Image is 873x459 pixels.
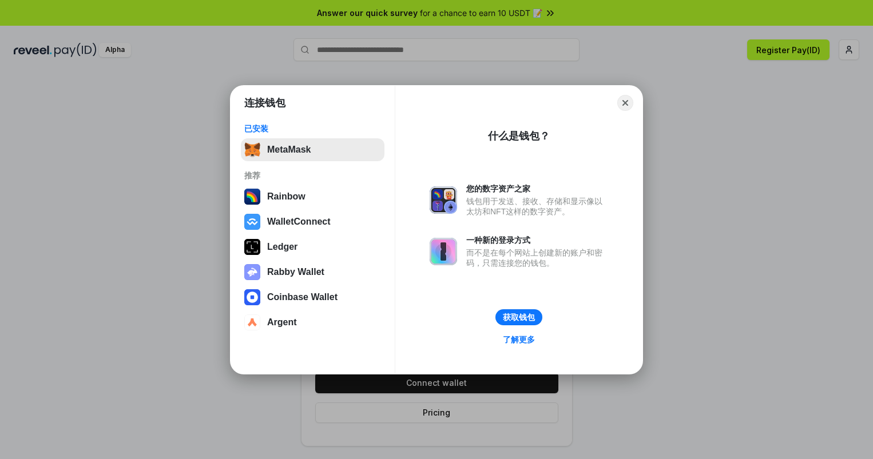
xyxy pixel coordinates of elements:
img: svg+xml,%3Csvg%20xmlns%3D%22http%3A%2F%2Fwww.w3.org%2F2000%2Fsvg%22%20fill%3D%22none%22%20viewBox... [430,238,457,265]
div: 您的数字资产之家 [466,183,608,194]
h1: 连接钱包 [244,96,285,110]
div: Rainbow [267,191,305,202]
img: svg+xml,%3Csvg%20width%3D%2228%22%20height%3D%2228%22%20viewBox%3D%220%200%2028%2028%22%20fill%3D... [244,314,260,330]
img: svg+xml,%3Csvg%20xmlns%3D%22http%3A%2F%2Fwww.w3.org%2F2000%2Fsvg%22%20fill%3D%22none%22%20viewBox... [244,264,260,280]
button: 获取钱包 [495,309,542,325]
button: Coinbase Wallet [241,286,384,309]
div: WalletConnect [267,217,331,227]
div: Rabby Wallet [267,267,324,277]
div: Coinbase Wallet [267,292,338,302]
div: 而不是在每个网站上创建新的账户和密码，只需连接您的钱包。 [466,248,608,268]
div: 了解更多 [503,334,535,345]
button: Argent [241,311,384,334]
img: svg+xml,%3Csvg%20xmlns%3D%22http%3A%2F%2Fwww.w3.org%2F2000%2Fsvg%22%20width%3D%2228%22%20height%3... [244,239,260,255]
a: 了解更多 [496,332,542,347]
button: MetaMask [241,138,384,161]
div: 钱包用于发送、接收、存储和显示像以太坊和NFT这样的数字资产。 [466,196,608,217]
div: 推荐 [244,170,381,181]
img: svg+xml,%3Csvg%20width%3D%22120%22%20height%3D%22120%22%20viewBox%3D%220%200%20120%20120%22%20fil... [244,189,260,205]
img: svg+xml,%3Csvg%20fill%3D%22none%22%20height%3D%2233%22%20viewBox%3D%220%200%2035%2033%22%20width%... [244,142,260,158]
div: 一种新的登录方式 [466,235,608,245]
button: Ledger [241,236,384,258]
img: svg+xml,%3Csvg%20xmlns%3D%22http%3A%2F%2Fwww.w3.org%2F2000%2Fsvg%22%20fill%3D%22none%22%20viewBox... [430,186,457,214]
button: Close [617,95,633,111]
div: 什么是钱包？ [488,129,550,143]
button: Rainbow [241,185,384,208]
img: svg+xml,%3Csvg%20width%3D%2228%22%20height%3D%2228%22%20viewBox%3D%220%200%2028%2028%22%20fill%3D... [244,214,260,230]
button: WalletConnect [241,210,384,233]
button: Rabby Wallet [241,261,384,284]
div: Ledger [267,242,297,252]
img: svg+xml,%3Csvg%20width%3D%2228%22%20height%3D%2228%22%20viewBox%3D%220%200%2028%2028%22%20fill%3D... [244,289,260,305]
div: MetaMask [267,145,311,155]
div: 已安装 [244,123,381,134]
div: 获取钱包 [503,312,535,322]
div: Argent [267,317,297,328]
